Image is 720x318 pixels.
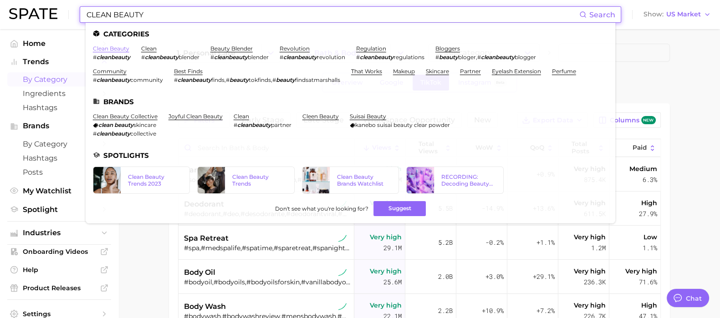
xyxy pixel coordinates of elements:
span: skincare [133,121,156,128]
span: 71.6% [639,277,657,288]
a: that works [351,68,382,75]
span: findsatmarshalls [295,76,340,83]
span: +29.1% [533,271,555,282]
em: cleanbeauty [145,54,179,61]
a: perfume [552,68,576,75]
span: # [210,54,214,61]
span: bloger [458,54,476,61]
span: Help [23,266,96,274]
span: +10.9% [482,305,504,316]
span: body wash [184,301,226,312]
span: blogger [515,54,536,61]
span: +7.2% [536,305,555,316]
a: clean beauty [93,45,129,52]
span: # [93,130,97,137]
a: skincare [426,68,449,75]
span: new [641,116,656,125]
em: cleanbeauty [97,54,130,61]
span: My Watchlist [23,187,96,195]
span: spa retreat [184,233,229,244]
div: Clean Beauty Trends 2023 [128,173,182,187]
a: suisai beauty [350,113,386,120]
div: Clean Beauty Brands Watchlist [337,173,391,187]
a: clean beauty collective [93,113,158,120]
em: beauty [439,54,458,61]
button: spa retreattiktok sustained riser#spa,#medspalife,#spatime,#sparetreat,#spanight,#spamiamiVery hi... [179,226,660,260]
span: +3.0% [485,271,504,282]
img: SPATE [9,8,57,19]
span: Show [643,12,664,17]
button: Brands [7,119,111,133]
span: 5.2b [438,237,453,248]
a: Posts [7,165,111,179]
div: , , [174,76,340,83]
span: # [174,76,178,83]
input: Search here for a brand, industry, or ingredient [86,7,579,22]
em: cleanbeauty [481,54,515,61]
span: Medium [629,163,657,174]
button: Paid [609,139,660,157]
span: # [234,121,237,128]
span: 27.9% [639,208,657,219]
a: beauty blender [210,45,253,52]
span: # [477,54,481,61]
div: #spa,#medspalife,#spatime,#sparetreat,#spanight,#spamiami [184,244,351,252]
button: body oiltiktok sustained riser#bodyoil,#bodyoils,#bodyoilsforskin,#vanillabodyoil,#skinoil,#luxur... [179,260,660,294]
em: beauty [276,76,295,83]
a: clean [141,45,157,52]
span: by Category [23,140,96,148]
button: Industries [7,226,111,240]
em: cleanbeauty [283,54,317,61]
span: 1.2m [591,242,606,253]
button: Trends [7,55,111,69]
span: Hashtags [23,154,96,162]
span: regulations [393,54,424,61]
a: makeup [393,68,415,75]
a: eyelash extension [492,68,541,75]
em: beauty [230,76,249,83]
span: Don't see what you're looking for? [275,205,368,212]
span: tokfinds [249,76,271,83]
li: Categories [93,30,608,38]
a: Onboarding Videos [7,245,111,258]
span: Home [23,39,96,48]
span: 2.0b [438,271,453,282]
span: Very high [574,232,606,242]
a: cleen beauty [302,113,339,120]
span: Very high [574,266,606,277]
span: revolution [317,54,345,61]
span: by Category [23,75,96,84]
span: Industries [23,229,96,237]
span: High [641,197,657,208]
span: Very high [574,300,606,311]
span: partner [271,121,291,128]
span: # [93,76,97,83]
em: cleanbeauty [97,130,130,137]
em: clean [98,121,113,128]
span: Very high [625,266,657,277]
span: # [435,54,439,61]
a: Spotlight [7,202,111,217]
a: best finds [174,68,203,75]
a: community [93,68,127,75]
span: collective [130,130,156,137]
a: regulation [356,45,386,52]
div: , [435,54,536,61]
span: Search [589,10,615,19]
span: Very high [370,232,402,242]
span: kanebo suisai beauty clear powder [355,121,450,128]
li: Brands [93,98,608,106]
span: Trends [23,58,96,66]
em: beauty [114,121,133,128]
div: #bodyoil,#bodyoils,#bodyoilsforskin,#vanillabodyoil,#skinoil,#luxurybodyoil,#drybodyoil,#glowoil,... [184,278,351,286]
span: blender [179,54,199,61]
a: Hashtags [7,151,111,165]
span: # [280,54,283,61]
span: Spotlight [23,205,96,214]
a: Clean Beauty Trends [197,167,294,194]
a: Clean Beauty Trends 2023 [93,167,190,194]
a: Product Releases [7,281,111,295]
span: Very high [370,266,402,277]
span: -0.2% [485,237,504,248]
span: Low [643,232,657,242]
